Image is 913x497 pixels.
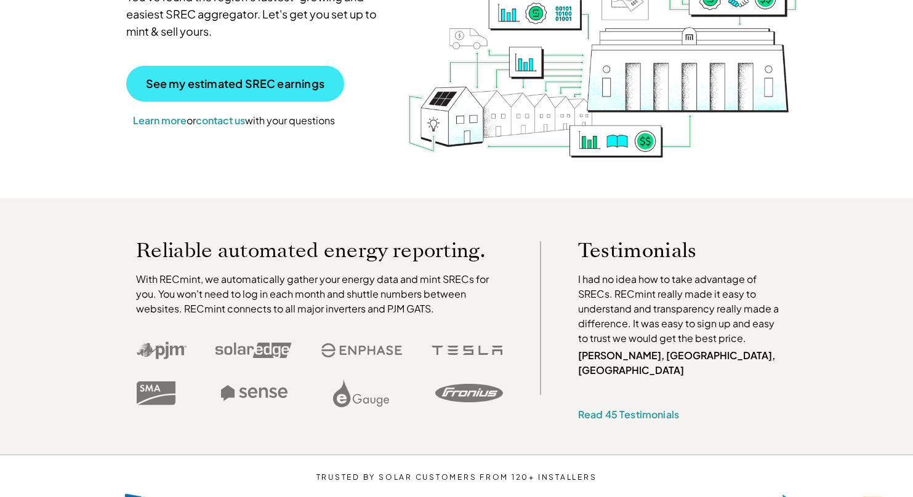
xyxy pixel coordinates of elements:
[578,348,785,378] p: [PERSON_NAME], [GEOGRAPHIC_DATA], [GEOGRAPHIC_DATA]
[196,114,245,127] a: contact us
[136,272,503,316] p: With RECmint, we automatically gather your energy data and mint SRECs for you. You won't need to ...
[146,78,324,89] p: See my estimated SREC earnings
[279,473,634,482] p: TRUSTED BY SOLAR CUSTOMERS FROM 120+ INSTALLERS
[133,114,187,127] a: Learn more
[136,241,503,260] p: Reliable automated energy reporting.
[578,408,679,421] a: Read 45 Testimonials
[126,66,344,101] a: See my estimated SREC earnings
[578,241,762,260] p: Testimonials
[126,113,342,129] p: or with your questions
[578,272,785,346] p: I had no idea how to take advantage of SRECs. RECmint really made it easy to understand and trans...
